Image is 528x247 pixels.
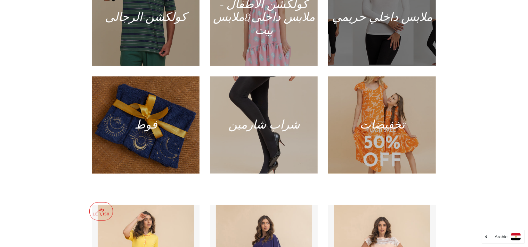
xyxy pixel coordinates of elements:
a: فوط [92,76,200,174]
i: Arabic [495,234,507,239]
a: شراب شارمين [210,76,318,174]
p: وفر LE 1,150 [90,203,113,220]
a: Arabic [486,233,521,240]
a: تخفيضات [328,76,436,174]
